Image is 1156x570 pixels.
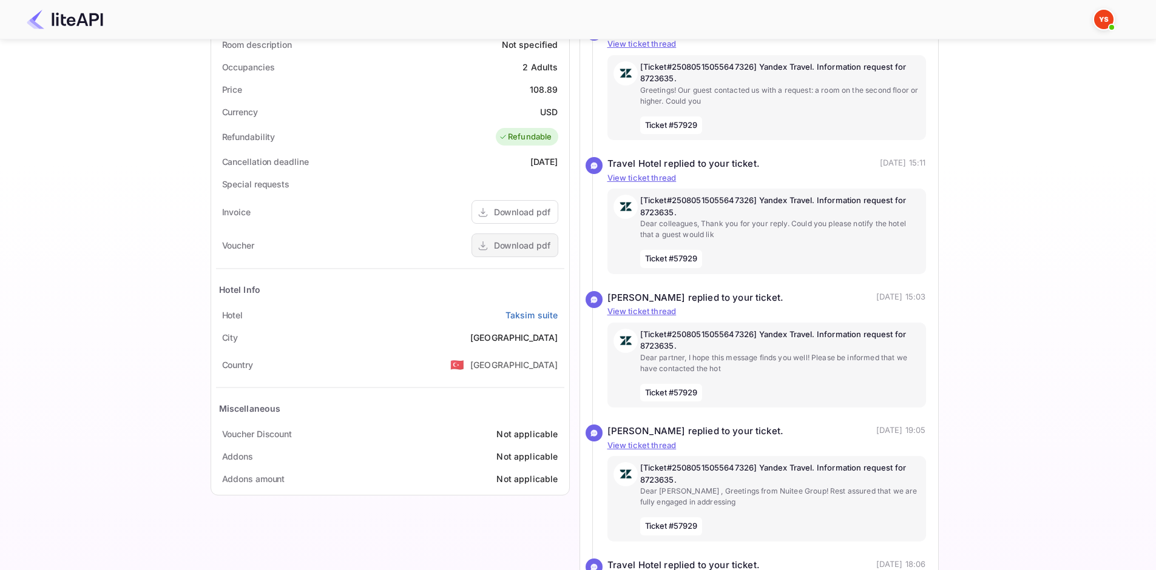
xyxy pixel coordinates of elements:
p: [Ticket#25080515055647326] Yandex Travel. Information request for 8723635. [640,462,920,486]
span: Ticket #57929 [640,517,703,535]
p: [DATE] 19:05 [876,424,926,438]
div: Voucher Discount [222,428,292,440]
div: Currency [222,106,258,118]
div: Not specified [502,38,558,51]
p: Dear colleagues, Thank you for your reply. Could you please notify the hotel that a guest would lik [640,218,920,240]
p: Greetings! Our guest contacted us with a request: a room on the second floor or higher. Could you [640,85,920,107]
p: Dear partner, I hope this message finds you well! Please be informed that we have contacted the hot [640,352,920,374]
div: Occupancies [222,61,275,73]
div: Download pdf [494,239,550,252]
div: Cancellation deadline [222,155,309,168]
div: [PERSON_NAME] replied to your ticket. [607,424,784,438]
div: Travel Hotel replied to your ticket. [607,157,760,171]
img: LiteAPI Logo [27,10,103,29]
p: View ticket thread [607,172,926,184]
div: 108.89 [530,83,558,96]
div: Addons [222,450,253,463]
p: [Ticket#25080515055647326] Yandex Travel. Information request for 8723635. [640,329,920,352]
span: Ticket #57929 [640,250,703,268]
p: [DATE] 15:11 [880,157,926,171]
div: City [222,331,238,344]
span: Ticket #57929 [640,116,703,135]
div: Voucher [222,239,254,252]
img: Yandex Support [1094,10,1114,29]
div: USD [540,106,558,118]
div: Refundability [222,130,275,143]
div: Refundable [499,131,552,143]
p: Dear [PERSON_NAME] , Greetings from Nuitee Group! Rest assured that we are fully engaged in addre... [640,486,920,508]
p: View ticket thread [607,38,926,50]
div: [GEOGRAPHIC_DATA] [470,358,558,371]
div: Download pdf [494,206,550,218]
div: Hotel [222,309,243,321]
a: Taksim suite [505,309,558,321]
div: Price [222,83,243,96]
div: Addons amount [222,472,285,485]
div: Not applicable [496,450,558,463]
div: Miscellaneous [219,402,281,415]
div: Invoice [222,206,251,218]
div: Hotel Info [219,283,261,296]
span: United States [450,354,464,375]
p: View ticket thread [607,440,926,452]
img: AwvSTEc2VUhQAAAAAElFTkSuQmCC [613,61,638,85]
img: AwvSTEc2VUhQAAAAAElFTkSuQmCC [613,195,638,219]
p: [Ticket#25080515055647326] Yandex Travel. Information request for 8723635. [640,195,920,218]
div: Special requests [222,178,289,190]
img: AwvSTEc2VUhQAAAAAElFTkSuQmCC [613,329,638,353]
p: [Ticket#25080515055647326] Yandex Travel. Information request for 8723635. [640,61,920,85]
div: Not applicable [496,428,558,440]
p: [DATE] 15:03 [876,291,926,305]
div: Not applicable [496,472,558,485]
div: [GEOGRAPHIC_DATA] [470,331,558,344]
img: AwvSTEc2VUhQAAAAAElFTkSuQmCC [613,462,638,486]
p: View ticket thread [607,306,926,318]
div: [DATE] [530,155,558,168]
span: Ticket #57929 [640,384,703,402]
div: Country [222,358,253,371]
div: 2 Adults [522,61,558,73]
div: [PERSON_NAME] replied to your ticket. [607,291,784,305]
div: Room description [222,38,292,51]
